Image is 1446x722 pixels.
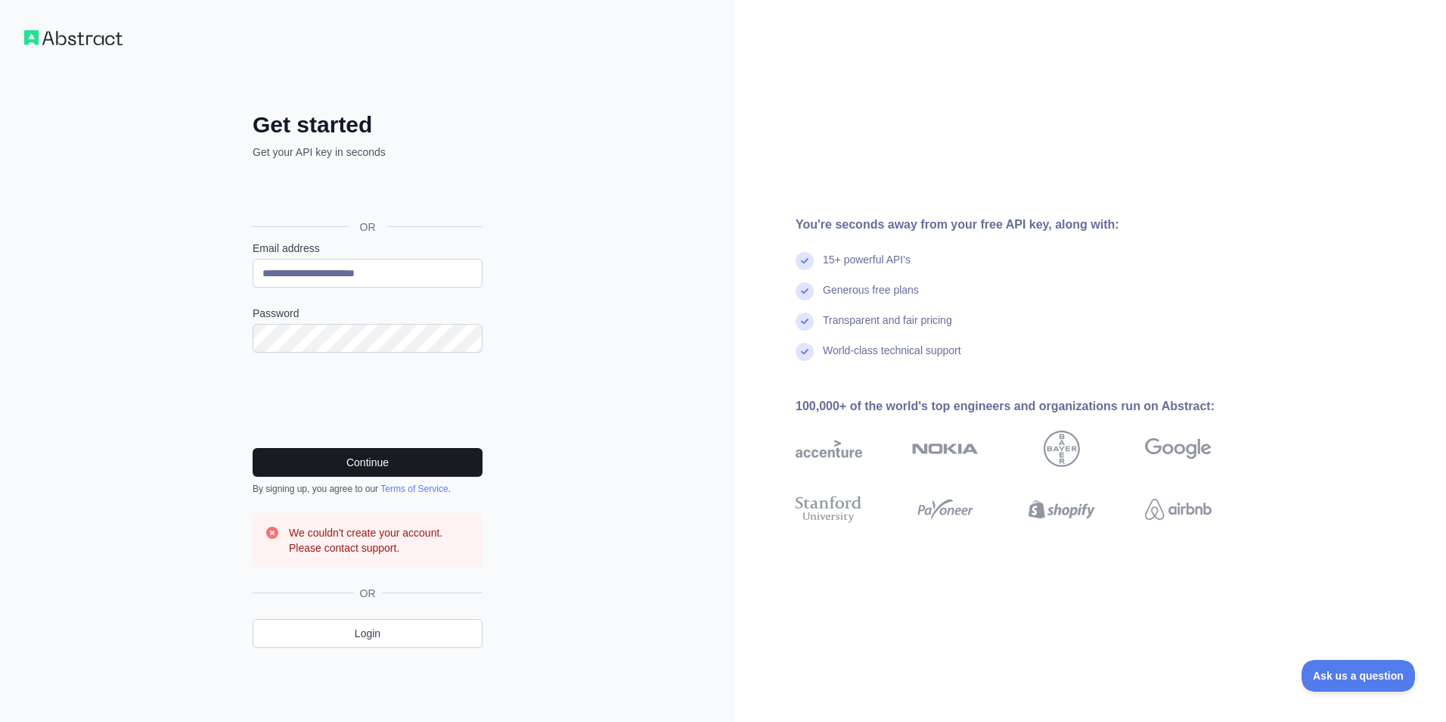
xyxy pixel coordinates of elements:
span: OR [354,586,382,601]
span: OR [348,219,388,235]
label: Email address [253,241,483,256]
iframe: Toggle Customer Support [1302,660,1416,692]
img: check mark [796,282,814,300]
div: 100,000+ of the world's top engineers and organizations run on Abstract: [796,397,1260,415]
iframe: reCAPTCHA [253,371,483,430]
img: bayer [1044,431,1080,467]
img: shopify [1029,493,1095,526]
img: payoneer [912,493,979,526]
iframe: Sign in with Google Button [245,176,487,210]
img: accenture [796,431,862,467]
img: check mark [796,252,814,270]
div: By signing up, you agree to our . [253,483,483,495]
a: Login [253,619,483,648]
div: Generous free plans [823,282,919,313]
h2: Get started [253,111,483,138]
img: google [1145,431,1212,467]
div: You're seconds away from your free API key, along with: [796,216,1260,234]
div: 15+ powerful API's [823,252,911,282]
img: stanford university [796,493,862,526]
img: airbnb [1145,493,1212,526]
img: nokia [912,431,979,467]
img: Workflow [24,30,123,45]
div: Transparent and fair pricing [823,313,952,343]
img: check mark [796,343,814,361]
p: Get your API key in seconds [253,145,483,160]
a: Terms of Service [380,484,448,494]
h3: We couldn't create your account. Please contact support. [289,525,470,556]
div: World-class technical support [823,343,961,373]
button: Continue [253,448,483,477]
img: check mark [796,313,814,331]
label: Password [253,306,483,321]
